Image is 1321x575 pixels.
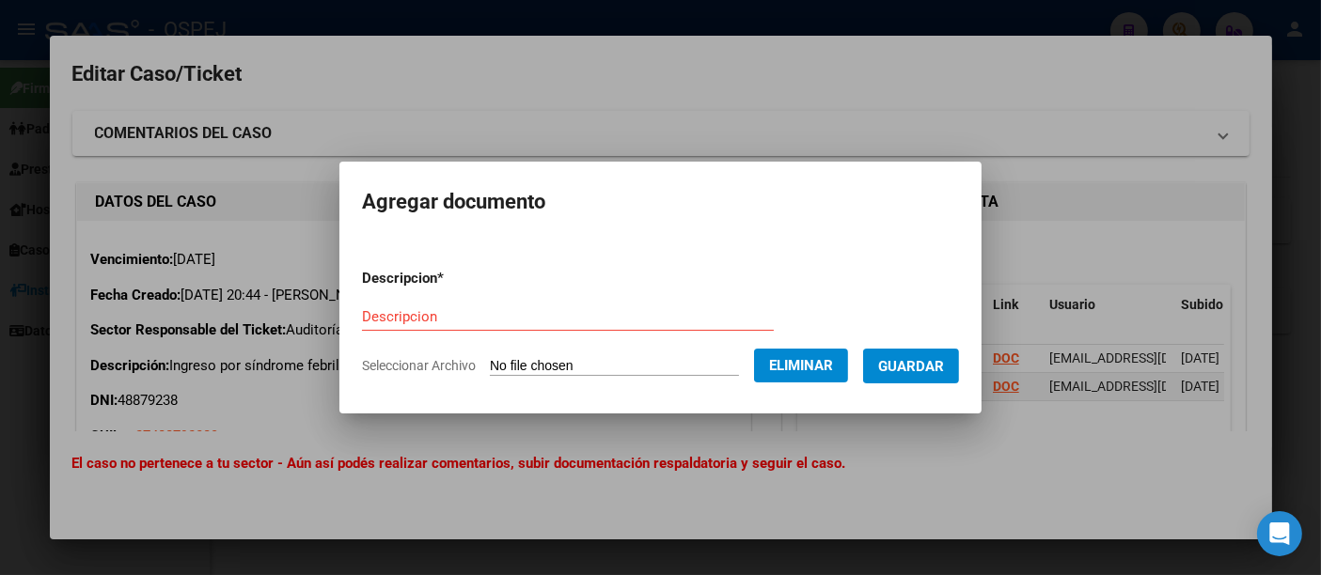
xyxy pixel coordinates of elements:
button: Guardar [863,349,959,383]
span: Seleccionar Archivo [362,358,476,373]
span: Eliminar [769,357,833,374]
h2: Agregar documento [362,184,959,220]
p: Descripcion [362,268,542,289]
button: Eliminar [754,349,848,382]
span: Guardar [878,358,944,375]
div: Open Intercom Messenger [1257,511,1302,556]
